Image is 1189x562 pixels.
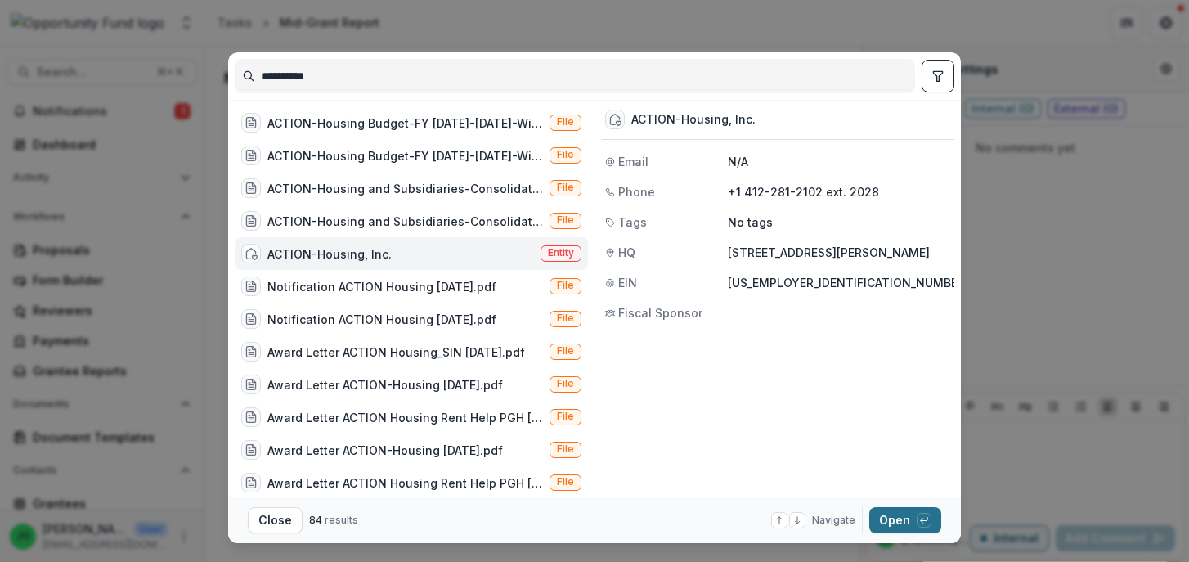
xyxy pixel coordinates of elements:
p: +1 412-281-2102 ext. 2028 [728,183,951,200]
span: File [557,443,574,455]
span: File [557,411,574,422]
button: Close [248,507,303,533]
span: results [325,514,358,526]
span: Entity [548,247,574,259]
span: File [557,149,574,160]
div: ACTION-Housing and Subsidiaries-Consolidated Audit-2019-2020.pdf [267,213,543,230]
div: ACTION-Housing, Inc. [631,113,756,127]
div: Award Letter ACTION Housing Rent Help PGH [DATE].pdf [267,474,543,492]
span: File [557,312,574,324]
p: N/A [728,153,951,170]
span: Email [618,153,648,170]
span: File [557,378,574,389]
span: File [557,280,574,291]
span: Phone [618,183,655,200]
span: 84 [309,514,322,526]
span: Fiscal Sponsor [618,304,702,321]
div: ACTION-Housing Budget-FY [DATE]-[DATE]-With FY [DATE]-[DATE] Budget Comparison.pdf [267,115,543,132]
p: [STREET_ADDRESS][PERSON_NAME] [728,244,951,261]
div: Award Letter ACTION Housing Rent Help PGH [DATE].pdf [267,409,543,426]
div: Notification ACTION Housing [DATE].pdf [267,311,496,328]
span: File [557,116,574,128]
span: EIN [618,274,637,291]
button: toggle filters [922,60,954,92]
span: HQ [618,244,635,261]
div: Award Letter ACTION-Housing [DATE].pdf [267,376,503,393]
div: ACTION-Housing Budget-FY [DATE]-[DATE]-With FY [DATE]-[DATE] Budget Comparison.pdf [267,147,543,164]
span: File [557,345,574,357]
span: File [557,182,574,193]
span: Tags [618,214,647,231]
span: File [557,476,574,488]
div: Award Letter ACTION-Housing [DATE].pdf [267,442,503,459]
div: ACTION-Housing and Subsidiaries-Consolidated Audit-2019-2020.pdf [267,180,543,197]
div: Notification ACTION Housing [DATE].pdf [267,278,496,295]
div: Award Letter ACTION Housing_SIN [DATE].pdf [267,344,525,361]
span: File [557,214,574,226]
p: No tags [728,214,773,231]
p: [US_EMPLOYER_IDENTIFICATION_NUMBER] [728,274,969,291]
button: Open [869,507,941,533]
div: ACTION-Housing, Inc. [267,245,392,263]
span: Navigate [812,513,855,528]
